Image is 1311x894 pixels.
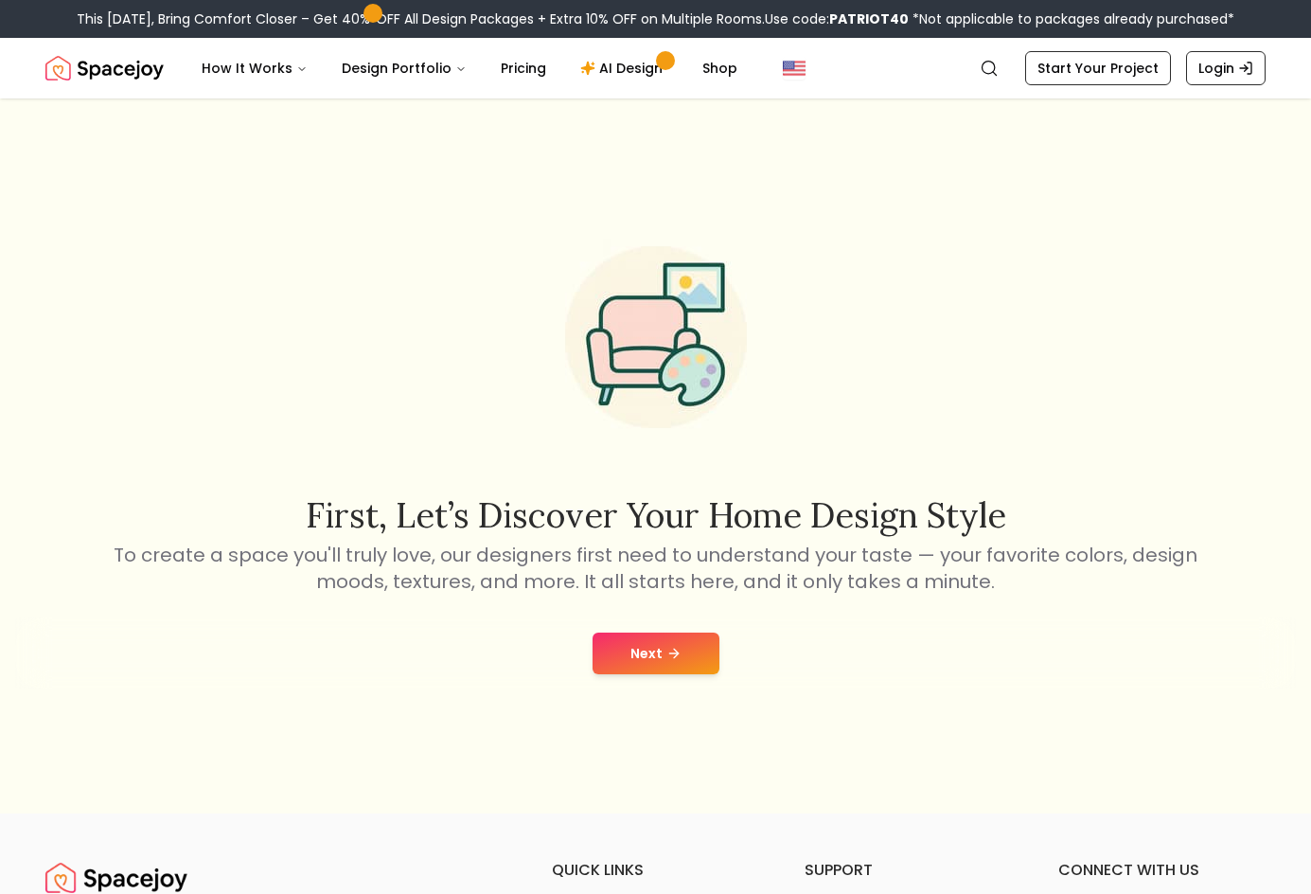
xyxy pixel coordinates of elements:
[552,859,759,882] h6: quick links
[45,49,164,87] img: Spacejoy Logo
[1058,859,1266,882] h6: connect with us
[111,496,1201,534] h2: First, let’s discover your home design style
[909,9,1234,28] span: *Not applicable to packages already purchased*
[186,49,753,87] nav: Main
[45,38,1266,98] nav: Global
[783,57,806,80] img: United States
[829,9,909,28] b: PATRIOT40
[805,859,1012,882] h6: support
[1025,51,1171,85] a: Start Your Project
[327,49,482,87] button: Design Portfolio
[593,633,719,674] button: Next
[77,9,1234,28] div: This [DATE], Bring Comfort Closer – Get 40% OFF All Design Packages + Extra 10% OFF on Multiple R...
[565,49,683,87] a: AI Design
[111,542,1201,595] p: To create a space you'll truly love, our designers first need to understand your taste — your fav...
[535,216,777,458] img: Start Style Quiz Illustration
[1186,51,1266,85] a: Login
[186,49,323,87] button: How It Works
[45,49,164,87] a: Spacejoy
[486,49,561,87] a: Pricing
[765,9,909,28] span: Use code:
[687,49,753,87] a: Shop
